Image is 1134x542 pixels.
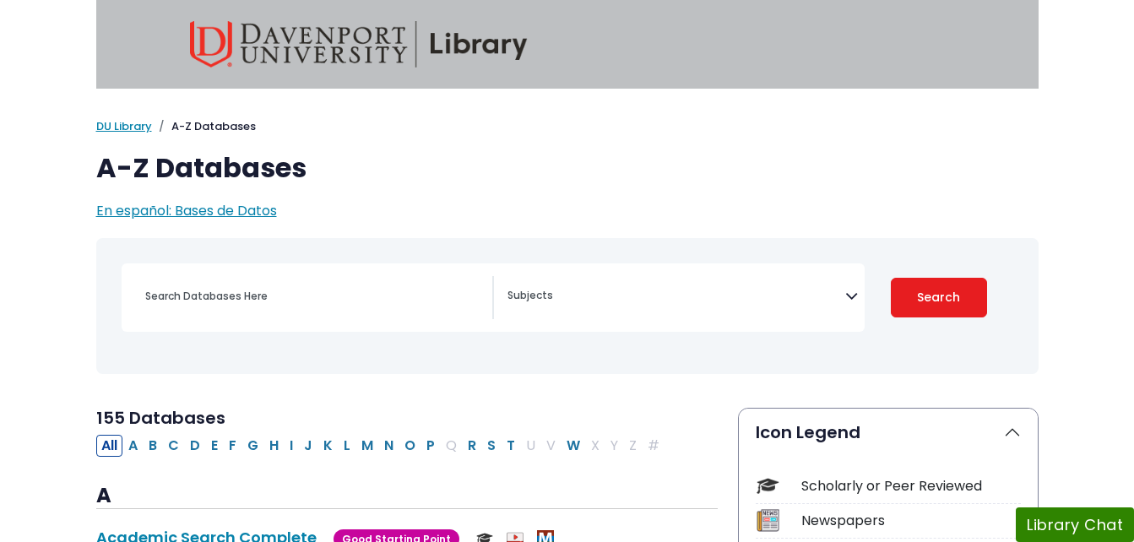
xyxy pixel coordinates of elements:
[739,409,1038,456] button: Icon Legend
[163,435,184,457] button: Filter Results C
[190,21,528,68] img: Davenport University Library
[891,278,987,317] button: Submit for Search Results
[96,406,225,430] span: 155 Databases
[1016,507,1134,542] button: Library Chat
[96,118,1039,135] nav: breadcrumb
[757,474,779,497] img: Icon Scholarly or Peer Reviewed
[96,435,122,457] button: All
[185,435,205,457] button: Filter Results D
[318,435,338,457] button: Filter Results K
[206,435,223,457] button: Filter Results E
[379,435,399,457] button: Filter Results N
[264,435,284,457] button: Filter Results H
[562,435,585,457] button: Filter Results W
[482,435,501,457] button: Filter Results S
[96,435,666,454] div: Alpha-list to filter by first letter of database name
[96,201,277,220] a: En español: Bases de Datos
[339,435,355,457] button: Filter Results L
[152,118,256,135] li: A-Z Databases
[421,435,440,457] button: Filter Results P
[96,152,1039,184] h1: A-Z Databases
[399,435,421,457] button: Filter Results O
[801,476,1021,496] div: Scholarly or Peer Reviewed
[356,435,378,457] button: Filter Results M
[123,435,143,457] button: Filter Results A
[801,511,1021,531] div: Newspapers
[135,284,492,308] input: Search database by title or keyword
[299,435,317,457] button: Filter Results J
[507,290,845,304] textarea: Search
[144,435,162,457] button: Filter Results B
[224,435,241,457] button: Filter Results F
[96,484,718,509] h3: A
[242,435,263,457] button: Filter Results G
[285,435,298,457] button: Filter Results I
[757,509,779,532] img: Icon Newspapers
[463,435,481,457] button: Filter Results R
[96,238,1039,374] nav: Search filters
[96,118,152,134] a: DU Library
[502,435,520,457] button: Filter Results T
